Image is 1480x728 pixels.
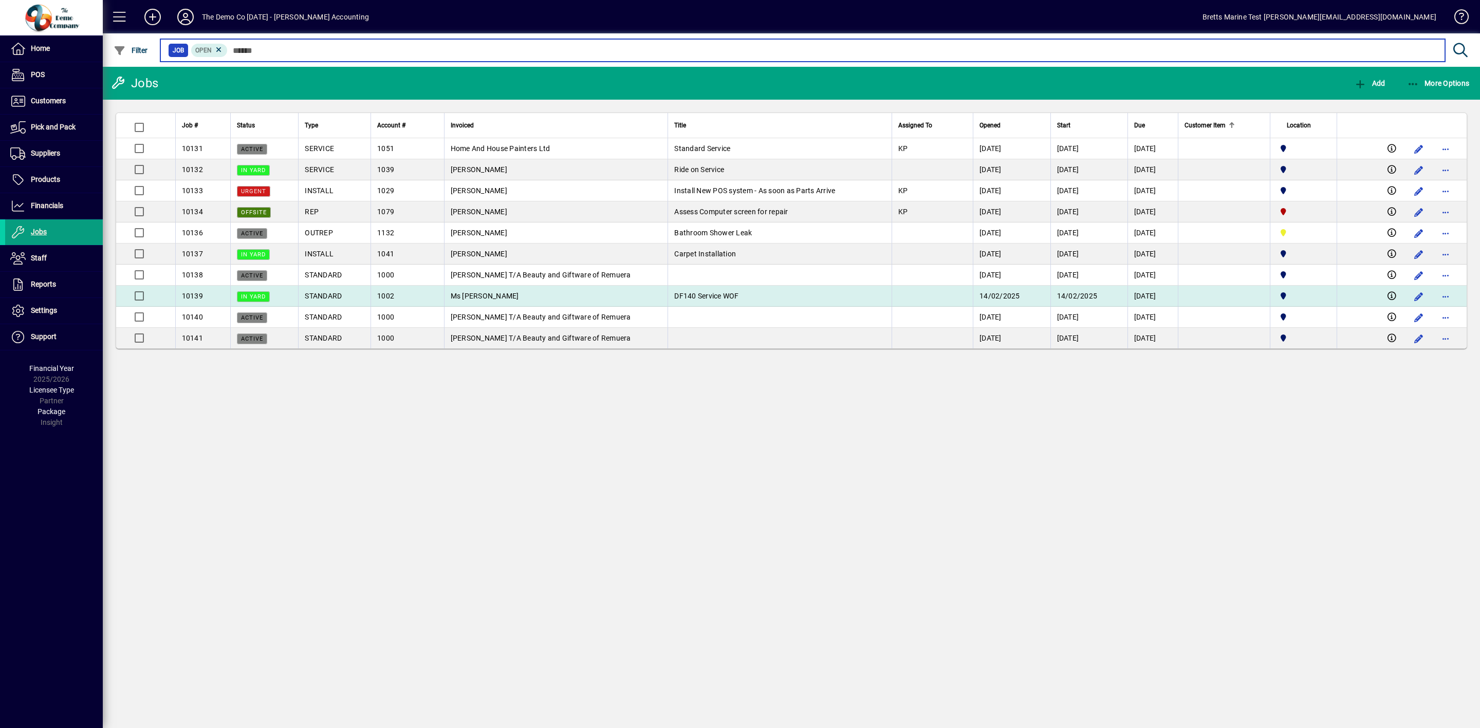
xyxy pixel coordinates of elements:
span: Opened [979,120,1001,131]
div: Job # [182,120,224,131]
span: STANDARD [305,271,342,279]
span: Christchurch [1276,206,1328,217]
a: Customers [5,88,103,114]
a: POS [5,62,103,88]
div: Jobs [110,75,158,91]
span: 1002 [377,292,394,300]
td: [DATE] [1050,201,1127,222]
span: KP [898,186,908,195]
span: 1000 [377,271,394,279]
span: DF140 Service WOF [674,292,738,300]
span: REP [305,208,319,216]
span: Customers [31,97,66,105]
span: 1000 [377,334,394,342]
a: Home [5,36,103,62]
span: [PERSON_NAME] T/A Beauty and Giftware of Remuera [451,271,631,279]
button: More options [1437,267,1454,284]
td: [DATE] [1127,286,1178,307]
span: IN YARD [241,293,266,300]
span: Reports [31,280,56,288]
button: More options [1437,141,1454,157]
td: [DATE] [1050,244,1127,265]
td: [DATE] [1050,159,1127,180]
a: Staff [5,246,103,271]
button: More options [1437,330,1454,347]
div: Start [1057,120,1121,131]
button: More Options [1404,74,1472,92]
td: [DATE] [973,138,1050,159]
span: Ms [PERSON_NAME] [451,292,519,300]
span: OUTREP [305,229,333,237]
td: [DATE] [1050,138,1127,159]
td: [DATE] [973,328,1050,348]
a: Knowledge Base [1447,2,1467,35]
span: Auckland [1276,248,1328,259]
a: Suppliers [5,141,103,166]
span: Assigned To [898,120,932,131]
span: [PERSON_NAME] [451,186,507,195]
span: 1132 [377,229,394,237]
span: 10141 [182,334,203,342]
span: 1051 [377,144,394,153]
span: Auckland [1276,332,1328,344]
button: More options [1437,309,1454,326]
span: Install New POS system - As soon as Parts Arrive [674,186,835,195]
td: [DATE] [973,265,1050,286]
span: INSTALL [305,186,334,195]
div: Invoiced [451,120,662,131]
div: Assigned To [898,120,967,131]
button: Edit [1411,204,1427,220]
a: Financials [5,193,103,219]
span: STANDARD [305,292,342,300]
span: Start [1057,120,1070,131]
span: Active [241,230,263,237]
span: Title [674,120,686,131]
span: [PERSON_NAME] T/A Beauty and Giftware of Remuera [451,334,631,342]
button: Edit [1411,246,1427,263]
span: 1039 [377,165,394,174]
span: Carpet Installation [674,250,736,258]
td: 14/02/2025 [1050,286,1127,307]
button: More options [1437,288,1454,305]
td: [DATE] [1127,159,1178,180]
span: 1000 [377,313,394,321]
td: [DATE] [1050,222,1127,244]
td: [DATE] [1050,180,1127,201]
a: Reports [5,272,103,297]
span: Pick and Pack [31,123,76,131]
td: 14/02/2025 [973,286,1050,307]
span: URGENT [241,188,266,195]
button: More options [1437,225,1454,241]
span: Assess Computer screen for repair [674,208,788,216]
span: 1041 [377,250,394,258]
td: [DATE] [1127,307,1178,328]
span: Account # [377,120,405,131]
span: 10136 [182,229,203,237]
span: Wellington [1276,227,1328,238]
div: Account # [377,120,437,131]
td: [DATE] [973,244,1050,265]
button: Edit [1411,141,1427,157]
span: Active [241,272,263,279]
a: Pick and Pack [5,115,103,140]
span: 10138 [182,271,203,279]
div: Location [1276,120,1331,131]
span: 10131 [182,144,203,153]
span: [PERSON_NAME] [451,250,507,258]
span: Auckland [1276,143,1328,154]
div: Due [1134,120,1172,131]
button: Edit [1411,309,1427,326]
button: Edit [1411,225,1427,241]
button: More options [1437,246,1454,263]
button: Filter [111,41,151,60]
span: SERVICE [305,165,334,174]
span: Active [241,314,263,321]
button: Edit [1411,162,1427,178]
span: Standard Service [674,144,730,153]
span: Filter [114,46,148,54]
span: Job # [182,120,198,131]
span: Active [241,146,263,153]
span: 10140 [182,313,203,321]
button: Add [1352,74,1387,92]
span: SERVICE [305,144,334,153]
